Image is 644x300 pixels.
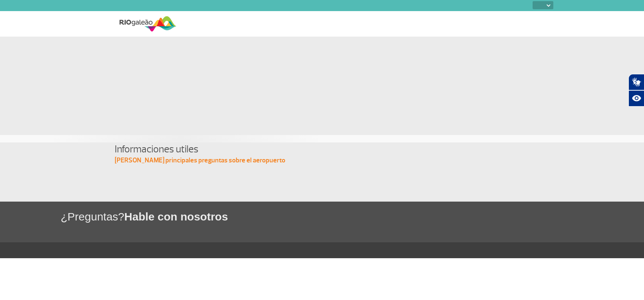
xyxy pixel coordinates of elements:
p: [PERSON_NAME] principales preguntas sobre el aeropuerto [115,156,529,165]
button: Abrir recursos assistivos. [628,90,644,107]
h1: ¿Preguntas? [61,209,644,224]
div: Plugin de acessibilidade da Hand Talk. [628,74,644,107]
h4: Informaciones utiles [115,142,529,156]
span: Hable con nosotros [124,210,228,223]
button: Abrir tradutor de língua de sinais. [628,74,644,90]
